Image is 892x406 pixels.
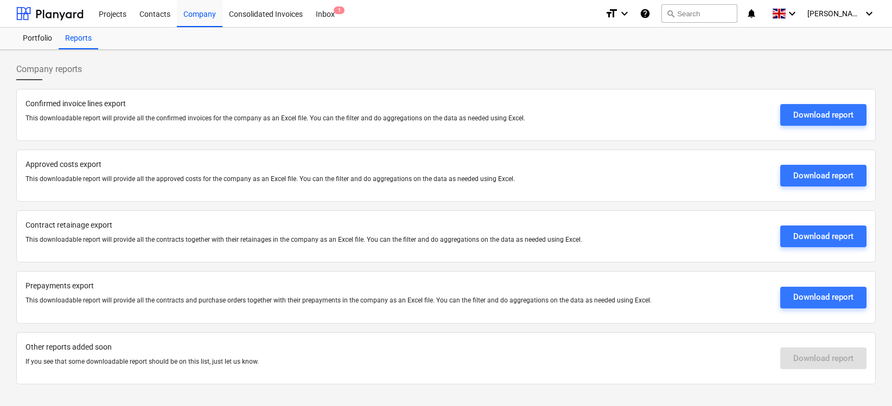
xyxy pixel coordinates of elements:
[807,9,862,18] span: [PERSON_NAME] Zdanaviciene
[838,354,892,406] iframe: Chat Widget
[786,7,799,20] i: keyboard_arrow_down
[26,159,772,170] p: Approved costs export
[793,290,853,304] div: Download report
[661,4,737,23] button: Search
[793,108,853,122] div: Download report
[334,7,345,14] span: 1
[780,165,866,186] button: Download report
[16,63,82,76] span: Company reports
[26,235,772,244] p: This downloadable report will provide all the contracts together with their retainages in the com...
[16,28,59,49] a: Portfolio
[26,114,772,123] p: This downloadable report will provide all the confirmed invoices for the company as an Excel file...
[863,7,876,20] i: keyboard_arrow_down
[59,28,98,49] a: Reports
[780,287,866,308] button: Download report
[26,296,772,305] p: This downloadable report will provide all the contracts and purchase orders together with their p...
[26,175,772,184] p: This downloadable report will provide all the approved costs for the company as an Excel file. Yo...
[26,98,772,109] p: Confirmed invoice lines export
[26,280,772,292] p: Prepayments export
[793,169,853,183] div: Download report
[793,229,853,243] div: Download report
[26,357,772,366] p: If you see that some downloadable report should be on this list, just let us know.
[618,7,631,20] i: keyboard_arrow_down
[780,104,866,126] button: Download report
[666,9,675,18] span: search
[605,7,618,20] i: format_size
[746,7,757,20] i: notifications
[26,220,772,231] p: Contract retainage export
[26,341,772,353] p: Other reports added soon
[640,7,651,20] i: Knowledge base
[780,225,866,247] button: Download report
